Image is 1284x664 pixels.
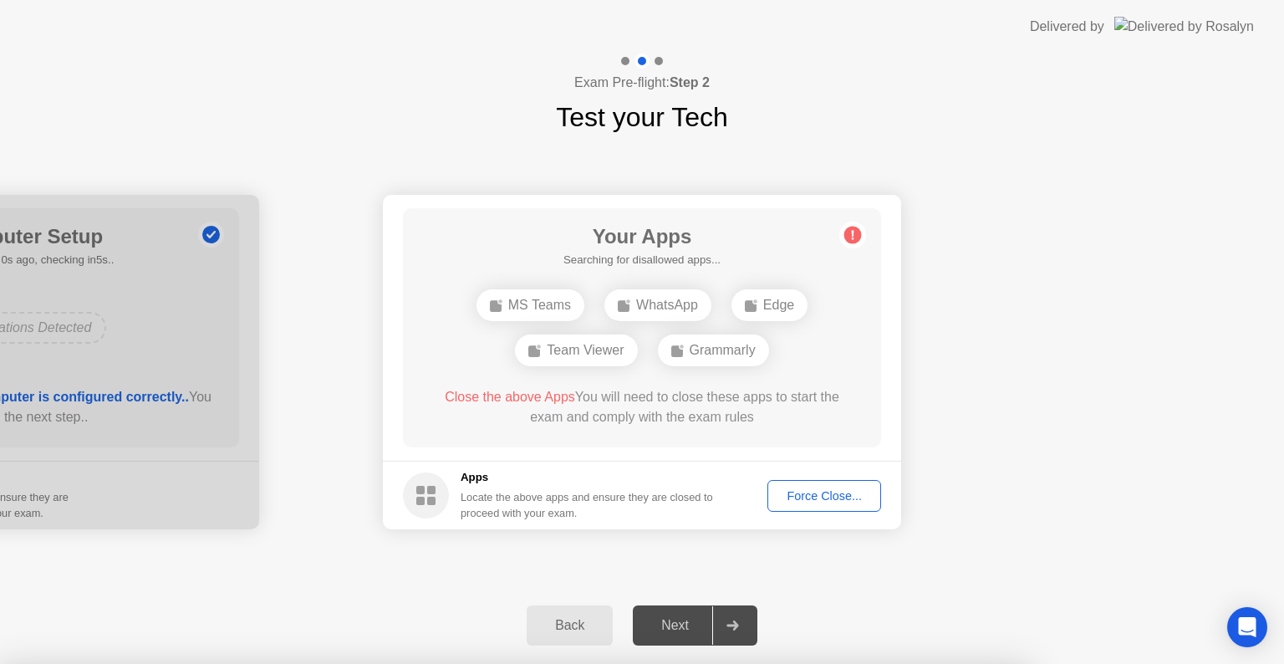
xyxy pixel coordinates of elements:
[773,489,875,503] div: Force Close...
[461,489,714,521] div: Locate the above apps and ensure they are closed to proceed with your exam.
[1030,17,1104,37] div: Delivered by
[445,390,575,404] span: Close the above Apps
[427,387,858,427] div: You will need to close these apps to start the exam and comply with the exam rules
[556,97,728,137] h1: Test your Tech
[532,618,608,633] div: Back
[604,289,711,321] div: WhatsApp
[731,289,808,321] div: Edge
[658,335,769,366] div: Grammarly
[574,73,710,93] h4: Exam Pre-flight:
[461,469,714,486] h5: Apps
[563,252,721,268] h5: Searching for disallowed apps...
[670,75,710,89] b: Step 2
[515,335,637,366] div: Team Viewer
[1227,607,1267,647] div: Open Intercom Messenger
[563,222,721,252] h1: Your Apps
[638,618,712,633] div: Next
[1114,17,1254,36] img: Delivered by Rosalyn
[476,289,584,321] div: MS Teams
